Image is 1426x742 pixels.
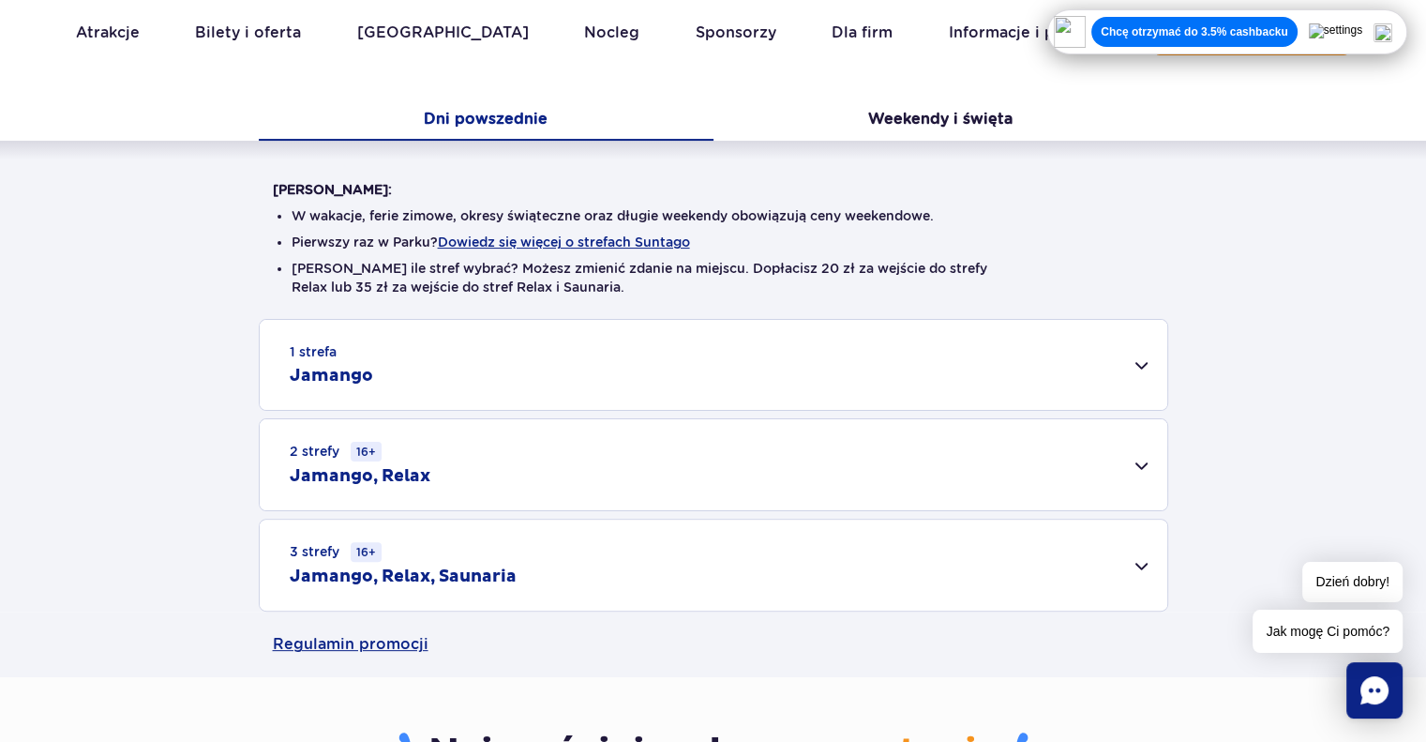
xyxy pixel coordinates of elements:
h2: Jamango, Relax [290,465,430,488]
a: Regulamin promocji [273,612,1154,677]
button: Dowiedz się więcej o strefach Suntago [438,235,690,250]
a: Nocleg [584,10,639,55]
button: Weekendy i święta [713,101,1168,141]
small: 2 strefy [290,442,382,462]
span: Dzień dobry! [1302,562,1403,602]
a: Dla firm [832,10,893,55]
button: Dni powszednie [259,101,713,141]
h2: Jamango [290,365,373,387]
a: Informacje i pomoc [949,10,1098,55]
small: 16+ [351,542,382,562]
li: Pierwszy raz w Parku? [292,233,1135,251]
li: W wakacje, ferie zimowe, okresy świąteczne oraz długie weekendy obowiązują ceny weekendowe. [292,206,1135,225]
strong: [PERSON_NAME]: [273,182,392,197]
a: Bilety i oferta [195,10,301,55]
small: 16+ [351,442,382,462]
h2: Jamango, Relax, Saunaria [290,566,517,588]
small: 3 strefy [290,542,382,562]
div: Chat [1346,662,1403,719]
a: [GEOGRAPHIC_DATA] [357,10,529,55]
li: [PERSON_NAME] ile stref wybrać? Możesz zmienić zdanie na miejscu. Dopłacisz 20 zł za wejście do s... [292,259,1135,296]
a: Sponsorzy [696,10,776,55]
span: Jak mogę Ci pomóc? [1253,610,1403,653]
a: Atrakcje [76,10,140,55]
small: 1 strefa [290,342,337,361]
